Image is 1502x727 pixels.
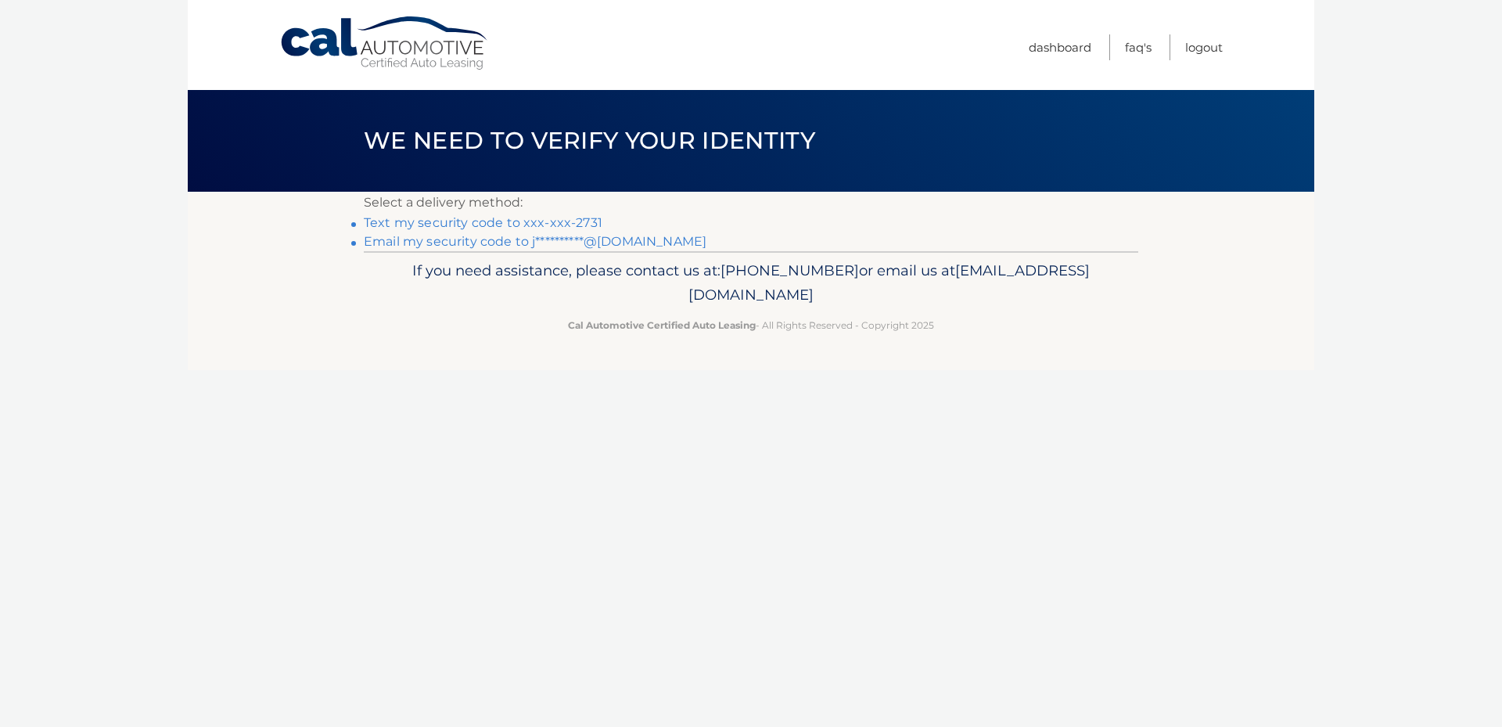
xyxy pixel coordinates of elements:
span: We need to verify your identity [364,126,815,155]
p: - All Rights Reserved - Copyright 2025 [374,317,1128,333]
p: If you need assistance, please contact us at: or email us at [374,258,1128,308]
p: Select a delivery method: [364,192,1138,214]
span: [PHONE_NUMBER] [720,261,859,279]
a: Dashboard [1029,34,1091,60]
a: Text my security code to xxx-xxx-2731 [364,215,602,230]
a: Cal Automotive [279,16,490,71]
a: Logout [1185,34,1223,60]
a: Email my security code to j**********@[DOMAIN_NAME] [364,234,706,249]
a: FAQ's [1125,34,1152,60]
strong: Cal Automotive Certified Auto Leasing [568,319,756,331]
